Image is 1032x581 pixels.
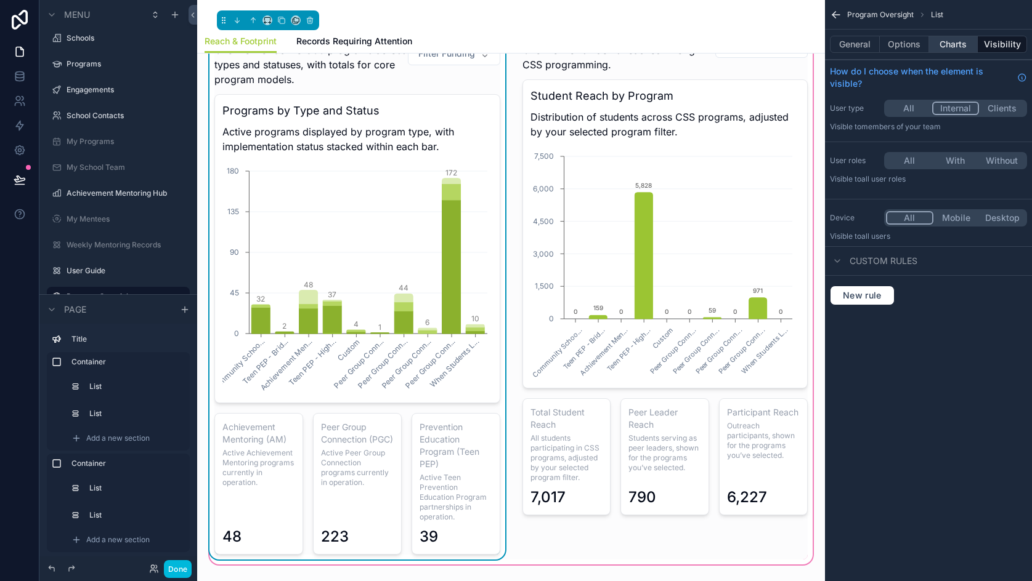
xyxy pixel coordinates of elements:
tspan: 0 [234,329,239,338]
div: scrollable content [39,324,197,556]
h3: Prevention Education Program (Teen PEP) [420,421,492,470]
span: Overview of active CSS programs across types and statuses, with totals for core program models. [214,42,408,87]
span: List [931,10,943,20]
tspan: 44 [399,283,408,292]
span: Active programs displayed by program type, with implementation status stacked within each bar. [222,124,492,154]
div: chart [222,159,492,395]
label: School Contacts [67,111,182,121]
tspan: 48 [304,280,313,289]
button: New rule [830,286,895,305]
label: Schools [67,33,182,43]
button: All [886,102,932,115]
label: Container [71,357,180,367]
button: Charts [929,36,978,53]
tspan: Achievement Men... [258,337,314,393]
a: Reach & Footprint [205,30,277,54]
label: User type [830,103,879,113]
tspan: 32 [256,294,265,303]
span: All user roles [861,174,906,183]
h3: Peer Group Connection (PGC) [321,421,394,446]
a: Records Requiring Attention [296,30,412,55]
label: Weekly Mentoring Records [67,240,182,250]
a: How do I choose when the element is visible? [830,65,1027,90]
p: Visible to [830,231,1027,241]
tspan: Custom [336,337,362,363]
tspan: 2 [282,321,286,331]
label: User Guide [67,266,182,276]
tspan: 90 [230,247,239,257]
tspan: 10 [471,314,479,323]
span: Menu [64,9,90,21]
div: 39 [420,527,438,547]
span: Add a new section [86,535,150,545]
label: List [89,409,177,419]
tspan: 172 [445,168,457,177]
label: Programs [67,59,182,69]
button: Done [164,560,192,578]
span: Records Requiring Attention [296,35,412,47]
button: With [932,154,978,167]
button: Internal [932,102,980,115]
button: Options [880,36,929,53]
label: Container [71,459,180,468]
div: 48 [222,527,242,547]
tspan: 45 [230,288,239,297]
label: List [89,382,177,391]
div: 223 [321,527,349,547]
button: Clients [979,102,1025,115]
span: Program Oversight [847,10,914,20]
label: My School Team [67,162,182,172]
label: User roles [830,156,879,166]
span: Active Teen Prevention Education Program partnerships in operation. [420,473,492,522]
tspan: 6 [425,318,429,327]
span: Active Peer Group Connection programs currently in operation. [321,448,394,487]
label: Title [71,334,180,344]
tspan: Peer Group Conn... [380,337,433,390]
span: Reach & Footprint [205,35,277,47]
a: Engagements [67,85,182,95]
tspan: Teen PEP - Brid... [241,337,290,387]
button: Mobile [933,211,980,225]
button: Without [979,154,1025,167]
span: Filter Funding [418,47,475,60]
label: My Programs [67,137,182,146]
tspan: When Students L... [428,337,481,390]
label: My Mentees [67,214,182,224]
span: Add a new section [86,433,150,443]
tspan: 37 [328,290,336,299]
span: all users [861,231,890,241]
tspan: Teen PEP - High... [287,337,338,388]
button: All [886,211,933,225]
span: Page [64,303,86,316]
tspan: Peer Group Conn... [404,337,457,390]
span: How do I choose when the element is visible? [830,65,1012,90]
tspan: 135 [227,207,239,216]
button: Select Button [408,42,500,65]
tspan: Peer Group Conn... [356,337,409,390]
span: New rule [838,290,887,301]
tspan: Peer Group Conn... [332,337,385,390]
button: All [886,154,932,167]
button: Visibility [978,36,1027,53]
button: Desktop [979,211,1025,225]
label: List [89,510,177,520]
label: List [89,483,177,493]
label: Achievement Mentoring Hub [67,188,182,198]
h3: Programs by Type and Status [222,102,492,119]
span: Active Achievement Mentoring programs currently in operation. [222,448,295,487]
p: Visible to [830,174,1027,184]
p: Visible to [830,122,1027,132]
label: Program Oversight [67,292,182,302]
tspan: 1 [378,323,381,332]
button: General [830,36,880,53]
